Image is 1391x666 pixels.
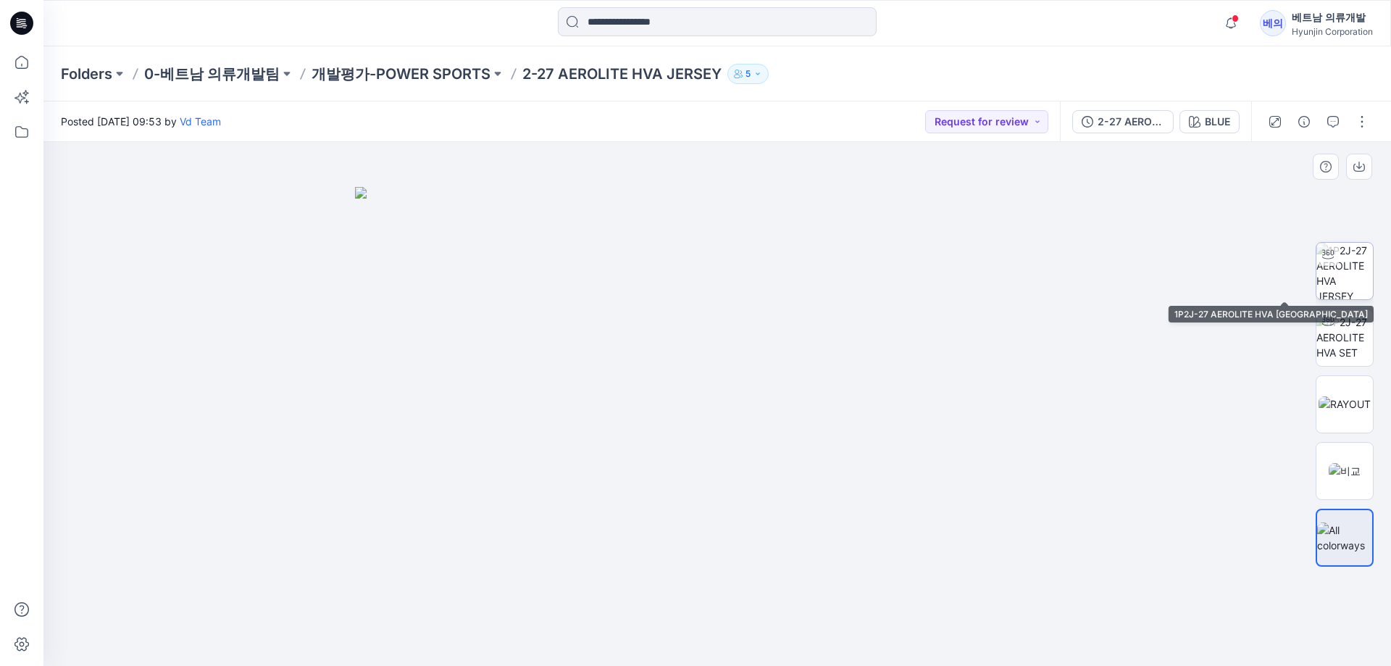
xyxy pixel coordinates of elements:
[1316,315,1373,360] img: 1P2J-27 AEROLITE HVA SET
[1292,110,1316,133] button: Details
[61,114,221,129] span: Posted [DATE] 09:53 by
[1292,26,1373,37] div: Hyunjin Corporation
[1179,110,1240,133] button: BLUE
[1260,10,1286,36] div: 베의
[1319,396,1371,412] img: RAYOUT
[745,66,751,82] p: 5
[1316,243,1373,299] img: 1P2J-27 AEROLITE HVA JERSEY
[1329,463,1361,478] img: 비교
[61,64,112,84] a: Folders
[522,64,722,84] p: 2-27 AEROLITE HVA JERSEY
[1098,114,1164,130] div: 2-27 AEROLITE HVA JERSEY
[1072,110,1174,133] button: 2-27 AEROLITE HVA JERSEY
[312,64,490,84] a: 개발평가-POWER SPORTS
[727,64,769,84] button: 5
[144,64,280,84] a: 0-베트남 의류개발팀
[1205,114,1230,130] div: BLUE
[1292,9,1373,26] div: 베트남 의류개발
[1317,523,1372,553] img: All colorways
[180,115,221,128] a: Vd Team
